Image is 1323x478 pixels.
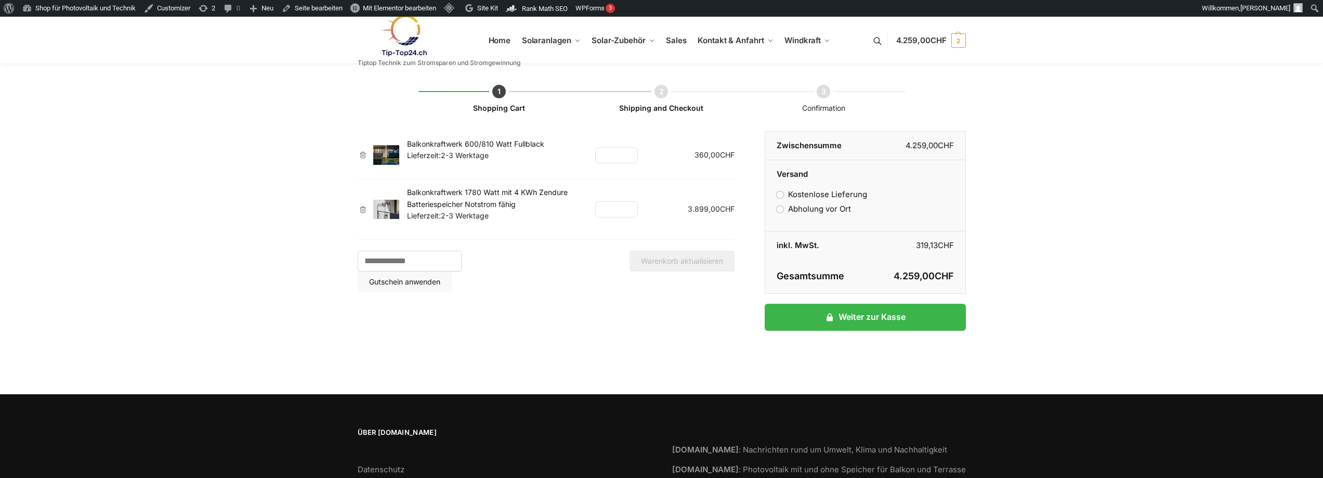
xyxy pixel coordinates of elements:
[698,35,764,45] span: Kontakt & Anfahrt
[407,151,489,160] span: Lieferzeit:
[477,4,498,12] span: Site Kit
[765,304,965,331] a: Weiter zur Kasse
[916,240,954,250] bdi: 319,13
[592,35,646,45] span: Solar-Zubehör
[672,445,947,455] a: [DOMAIN_NAME]: Nachrichten rund um Umwelt, Klima und Nachhaltigkeit
[358,151,368,159] a: Balkonkraftwerk 600/810 Watt Fullblack aus dem Warenkorb entfernen
[358,206,368,213] a: Balkonkraftwerk 1780 Watt mit 4 KWh Zendure Batteriespeicher Notstrom fähig aus dem Warenkorb ent...
[666,35,687,45] span: Sales
[1240,4,1290,12] span: [PERSON_NAME]
[777,204,850,214] label: Abholung vor Ort
[938,140,954,150] span: CHF
[662,17,691,64] a: Sales
[951,33,966,48] span: 2
[363,4,436,12] span: Mit Elementor bearbeiten
[522,5,568,12] span: Rank Math SEO
[619,104,703,112] a: Shipping and Checkout
[672,464,739,474] strong: [DOMAIN_NAME]
[407,188,568,208] a: Balkonkraftwerk 1780 Watt mit 4 KWh Zendure Batteriespeicher Notstrom fähig
[630,251,735,272] button: Warenkorb aktualisieren
[610,203,623,216] input: Produktmenge
[407,139,544,148] a: Balkonkraftwerk 600/810 Watt Fullblack
[780,17,835,64] a: Windkraft
[373,200,399,219] img: Warenkorb 2
[672,445,739,455] strong: [DOMAIN_NAME]
[473,104,525,112] a: Shopping Cart
[1293,3,1303,12] img: Benutzerbild von Rupert Spoddig
[906,140,954,150] bdi: 4.259,00
[765,231,865,260] th: inkl. MwSt.
[606,4,615,13] div: 3
[610,149,623,162] input: Produktmenge
[587,17,659,64] a: Solar-Zubehör
[407,211,489,220] span: Lieferzeit:
[441,151,489,160] span: 2-3 Werktage
[688,204,735,213] bdi: 3.899,00
[777,189,867,199] label: Kostenlose Lieferung
[517,17,584,64] a: Solaranlagen
[802,104,845,112] span: Confirmation
[720,150,735,159] span: CHF
[522,35,571,45] span: Solaranlagen
[373,145,399,165] img: Warenkorb 1
[693,17,778,64] a: Kontakt & Anfahrt
[695,150,735,159] bdi: 360,00
[784,35,821,45] span: Windkraft
[896,17,966,65] nav: Cart contents
[672,464,966,474] a: [DOMAIN_NAME]: Photovoltaik mit und ohne Speicher für Balkon und Terrasse
[935,270,954,281] span: CHF
[894,270,954,281] bdi: 4.259,00
[765,260,865,294] th: Gesamtsumme
[896,35,947,45] span: 4.259,00
[938,240,954,250] span: CHF
[765,132,865,160] th: Zwischensumme
[931,35,947,45] span: CHF
[441,211,489,220] span: 2-3 Werktage
[358,464,404,474] a: Datenschutz
[720,204,735,213] span: CHF
[765,160,965,180] th: Versand
[358,60,520,66] p: Tiptop Technik zum Stromsparen und Stromgewinnung
[358,272,452,292] button: Gutschein anwenden
[896,25,966,56] a: 4.259,00CHF 2
[358,428,651,438] span: Über [DOMAIN_NAME]
[358,15,449,57] img: Solaranlagen, Speicheranlagen und Energiesparprodukte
